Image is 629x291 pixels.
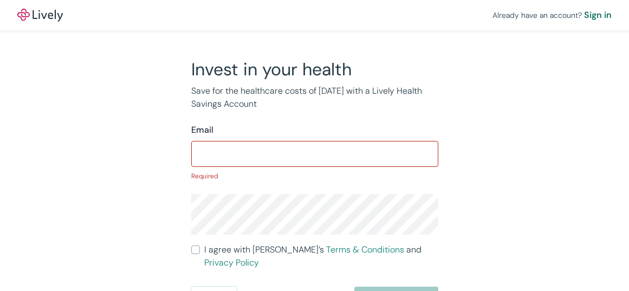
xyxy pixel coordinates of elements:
label: Email [191,124,213,137]
h2: Invest in your health [191,59,438,80]
a: LivelyLively [17,9,63,22]
a: Terms & Conditions [326,244,404,255]
p: Save for the healthcare costs of [DATE] with a Lively Health Savings Account [191,85,438,111]
img: Lively [17,9,63,22]
div: Already have an account? [492,9,612,22]
a: Sign in [584,9,612,22]
p: Required [191,171,438,181]
a: Privacy Policy [204,257,259,268]
span: I agree with [PERSON_NAME]’s and [204,243,438,269]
